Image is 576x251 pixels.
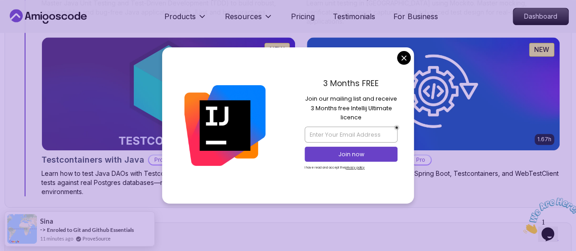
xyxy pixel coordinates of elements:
img: Java Integration Testing card [307,37,560,150]
h2: Testcontainers with Java [41,154,144,166]
button: Products [164,11,207,29]
img: Testcontainers with Java card [42,37,295,150]
p: 1.67h [537,136,551,143]
span: 11 minutes ago [40,235,73,242]
p: Products [164,11,196,22]
p: NEW [270,45,285,54]
a: Enroled to Git and Github Essentials [47,226,134,233]
img: Chat attention grabber [4,4,60,40]
p: Learn how to test Java DAOs with Testcontainers and Docker. Run fast, isolated tests against real... [41,169,296,196]
a: ProveSource [82,235,111,242]
iframe: chat widget [520,194,576,237]
p: Pro [411,155,431,164]
p: NEW [534,45,549,54]
a: Testcontainers with Java card1.28hNEWTestcontainers with JavaProLearn how to test Java DAOs with ... [41,37,296,196]
a: Testimonials [333,11,375,22]
a: Pricing [291,11,315,22]
a: Java Integration Testing card1.67hNEWJava Integration TestingProMaster Java integration testing w... [306,37,561,187]
p: Pro [149,155,169,164]
a: For Business [393,11,438,22]
span: -> [40,226,46,233]
p: Resources [225,11,262,22]
span: Sina [40,217,53,225]
p: Master Java integration testing with Spring Boot, Testcontainers, and WebTestClient for robust ap... [306,169,561,187]
span: 1 [4,4,7,11]
img: provesource social proof notification image [7,214,37,244]
button: Resources [225,11,273,29]
a: Dashboard [513,8,569,25]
